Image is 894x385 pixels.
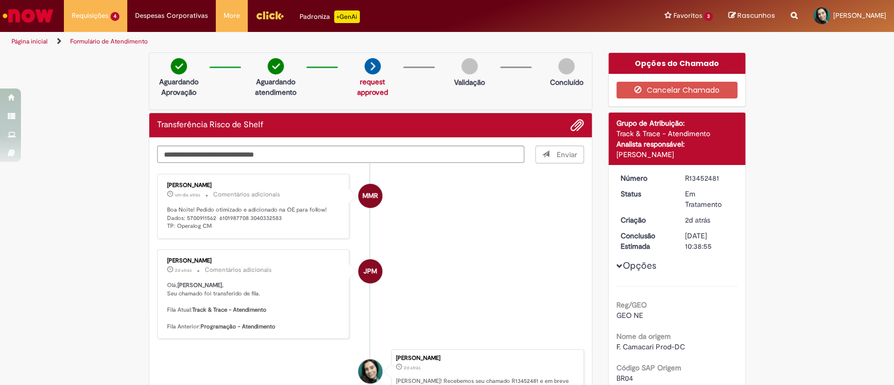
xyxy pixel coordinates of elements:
p: Validação [454,77,485,87]
span: 3 [704,12,713,21]
dt: Criação [613,215,677,225]
img: arrow-next.png [365,58,381,74]
span: 2d atrás [404,365,421,371]
img: img-circle-grey.png [461,58,478,74]
span: GEO NE [616,311,643,320]
div: [DATE] 10:38:55 [685,230,734,251]
span: Rascunhos [737,10,775,20]
dt: Conclusão Estimada [613,230,677,251]
span: F. Camacari Prod-DC [616,342,685,351]
time: 27/08/2025 13:38:52 [404,365,421,371]
img: check-circle-green.png [171,58,187,74]
p: Boa Noite! Pedido otimizado e adicionado na OE para follow! Dados: 5700911562 6101987708 30403325... [167,206,341,230]
span: JPM [363,259,377,284]
p: Aguardando atendimento [250,76,301,97]
img: ServiceNow [1,5,55,26]
time: 27/08/2025 18:57:45 [175,192,200,198]
b: Programação - Atendimento [201,323,275,331]
p: Aguardando Aprovação [153,76,204,97]
div: Padroniza [300,10,360,23]
div: R13452481 [685,173,734,183]
span: Requisições [72,10,108,21]
h2: Transferência Risco de Shelf Histórico de tíquete [157,120,263,130]
img: check-circle-green.png [268,58,284,74]
a: Página inicial [12,37,48,46]
span: [PERSON_NAME] [833,11,886,20]
span: 2d atrás [685,215,710,225]
time: 27/08/2025 15:17:11 [175,267,192,273]
div: Em Tratamento [685,189,734,210]
span: More [224,10,240,21]
span: MMR [362,183,378,208]
div: [PERSON_NAME] [396,355,578,361]
div: Analista responsável: [616,139,737,149]
small: Comentários adicionais [205,266,272,274]
button: Adicionar anexos [570,118,584,132]
p: +GenAi [334,10,360,23]
ul: Trilhas de página [8,32,588,51]
dt: Status [613,189,677,199]
div: [PERSON_NAME] [167,258,341,264]
span: Favoritos [673,10,702,21]
textarea: Digite sua mensagem aqui... [157,146,525,163]
span: um dia atrás [175,192,200,198]
b: Reg/GEO [616,300,647,310]
time: 27/08/2025 13:38:52 [685,215,710,225]
dt: Número [613,173,677,183]
div: [PERSON_NAME] [616,149,737,160]
span: 2d atrás [175,267,192,273]
span: 4 [111,12,119,21]
div: Julia Paiva Martelozo [358,259,382,283]
a: request approved [357,77,388,97]
div: Matheus Maia Rocha [358,184,382,208]
img: click_logo_yellow_360x200.png [256,7,284,23]
div: [PERSON_NAME] [167,182,341,189]
b: [PERSON_NAME] [178,281,222,289]
b: Nome da origem [616,332,671,341]
p: Concluído [549,77,583,87]
a: Formulário de Atendimento [70,37,148,46]
div: Grupo de Atribuição: [616,118,737,128]
div: Track & Trace - Atendimento [616,128,737,139]
small: Comentários adicionais [213,190,280,199]
span: Despesas Corporativas [135,10,208,21]
div: Opções do Chamado [609,53,745,74]
p: Olá, , Seu chamado foi transferido de fila. Fila Atual: Fila Anterior: [167,281,341,331]
b: Código SAP Origem [616,363,681,372]
a: Rascunhos [729,11,775,21]
div: 27/08/2025 13:38:52 [685,215,734,225]
div: Sarah Portela Signorini [358,359,382,383]
img: img-circle-grey.png [558,58,575,74]
span: BR04 [616,373,633,383]
button: Cancelar Chamado [616,82,737,98]
b: Track & Trace - Atendimento [192,306,267,314]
